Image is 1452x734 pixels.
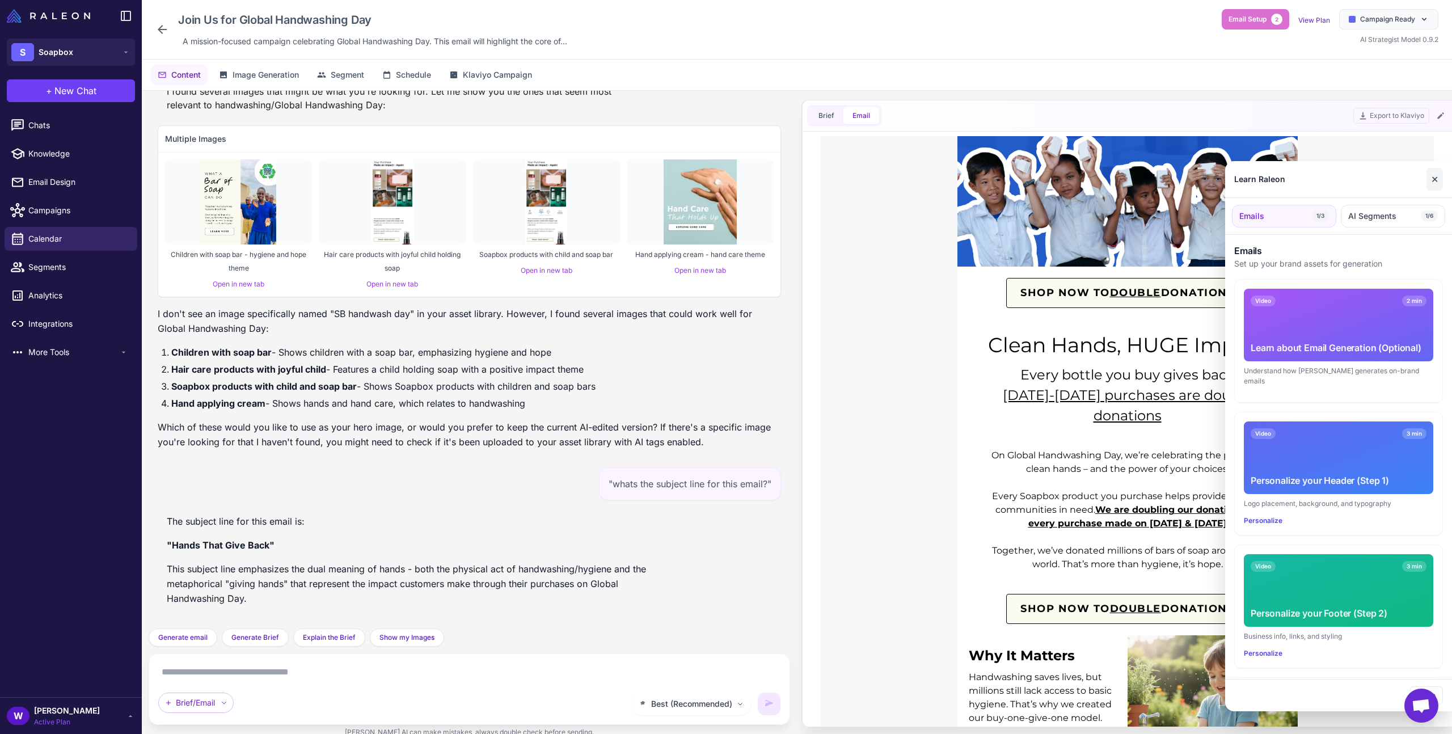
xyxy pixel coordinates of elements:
span: SHOP NOW TO DONATIONS [186,142,427,171]
div: Personalize your Footer (Step 2) [1251,606,1426,620]
div: Personalize your Header (Step 1) [1251,474,1426,487]
h3: Emails [1234,244,1443,258]
span: 3 min [1402,428,1426,439]
p: Every Soapbox product you purchase helps provide soap to communities in need. [171,353,443,394]
button: Personalize [1244,516,1282,526]
strong: We are doubling our donations for every purchase made on [DATE] & [DATE] [208,368,439,393]
a: SHOP NOW TODOUBLEDONATIONS [185,142,428,172]
button: Close [1426,168,1443,191]
span: Video [1251,561,1276,572]
p: Every bottle you buy gives back [159,229,454,249]
p: Set up your brand assets for generation [1234,258,1443,270]
span: Video [1251,428,1276,439]
span: Video [1251,296,1276,306]
button: Personalize [1244,648,1282,659]
span: Emails [1239,210,1264,222]
span: DOUBLE [289,466,340,479]
p: Why It Matters [148,511,296,528]
button: AI Segments1/6 [1341,205,1445,227]
a: SHOP NOW TODOUBLEDONATIONS [185,458,428,488]
div: Business info, links, and styling [1244,631,1433,642]
p: Handwashing saves lives, but millions still lack access to basic hygiene. That’s why we created o... [148,534,296,616]
p: On Global Handwashing Day, we’re celebrating the power of clean hands – and the power of your cho... [171,313,443,340]
span: 1/6 [1421,210,1438,222]
button: Close [1410,686,1443,705]
p: Together, we’ve donated millions of bars of soap around the world. That’s more than hygiene, it’s... [171,408,443,435]
div: Open chat [1404,689,1438,723]
div: Logo placement, background, and typography [1244,499,1433,509]
img: A smiling child washing their hands with soap in a bright, outdoor setting. [307,499,477,669]
span: DOUBLE [289,150,340,163]
span: 1/3 [1312,210,1329,222]
div: Learn about Email Generation (Optional) [1251,341,1426,355]
span: 2 min [1402,296,1426,306]
div: Learn Raleon [1234,173,1285,185]
div: Understand how [PERSON_NAME] generates on-brand emails [1244,366,1433,386]
span: AI Segments [1348,210,1396,222]
button: Emails1/3 [1232,205,1336,227]
span: [DATE]-[DATE] purchases are double donations [182,251,431,288]
span: 3 min [1402,561,1426,572]
p: Clean Hands, HUGE Impact [159,195,454,223]
span: SHOP NOW TO DONATIONS [186,458,427,487]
